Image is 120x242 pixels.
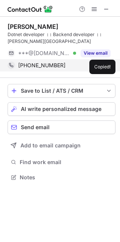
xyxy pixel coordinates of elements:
button: AI write personalized message [8,102,115,116]
span: Send email [21,124,50,130]
span: Add to email campaign [20,142,81,149]
img: ContactOut v5.3.10 [8,5,53,14]
span: [PHONE_NUMBER] [18,62,65,69]
span: AI write personalized message [21,106,101,112]
button: Reveal Button [81,49,111,57]
button: Notes [8,172,115,183]
span: Notes [20,174,112,181]
button: Find work email [8,157,115,168]
span: ***@[DOMAIN_NAME] [18,50,70,57]
span: Find work email [20,159,112,166]
button: save-profile-one-click [8,84,115,98]
div: Dotnet developer ।। Backend developer ।। [PERSON_NAME][GEOGRAPHIC_DATA] [8,31,115,45]
button: Add to email campaign [8,139,115,152]
div: [PERSON_NAME] [8,23,58,30]
button: Send email [8,120,115,134]
div: Save to List / ATS / CRM [21,88,102,94]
